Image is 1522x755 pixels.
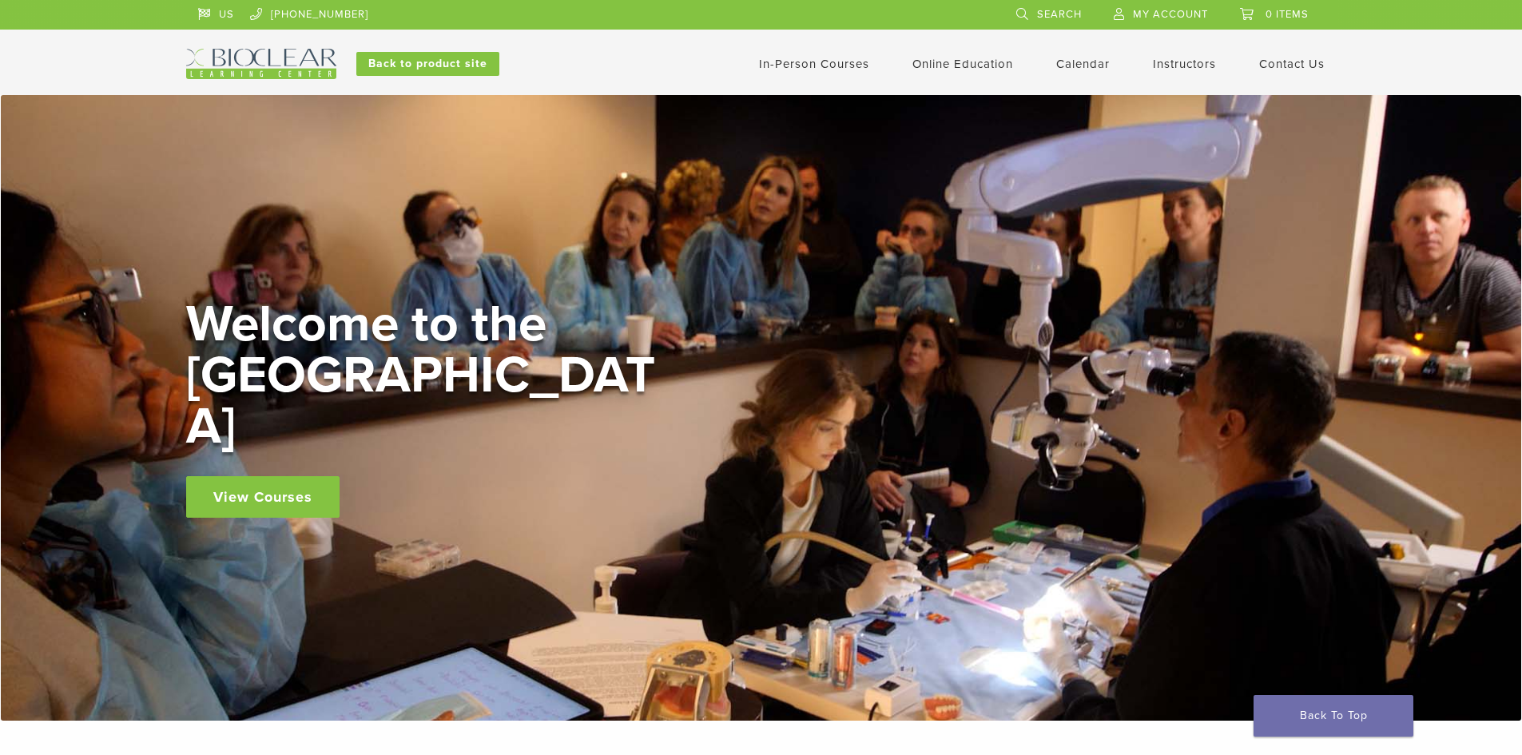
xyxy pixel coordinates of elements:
[186,49,336,79] img: Bioclear
[186,476,340,518] a: View Courses
[1259,57,1325,71] a: Contact Us
[1153,57,1216,71] a: Instructors
[1037,8,1082,21] span: Search
[356,52,499,76] a: Back to product site
[1133,8,1208,21] span: My Account
[759,57,869,71] a: In-Person Courses
[1266,8,1309,21] span: 0 items
[912,57,1013,71] a: Online Education
[1056,57,1110,71] a: Calendar
[186,299,666,452] h2: Welcome to the [GEOGRAPHIC_DATA]
[1254,695,1413,737] a: Back To Top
